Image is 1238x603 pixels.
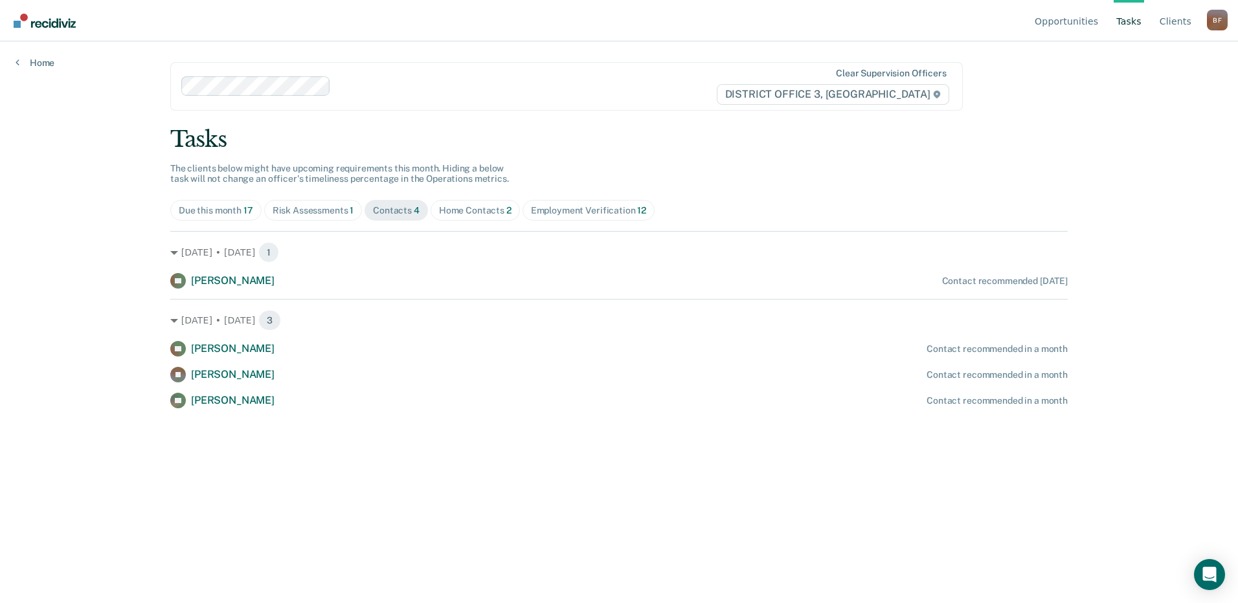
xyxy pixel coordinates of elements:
[414,205,420,215] span: 4
[273,205,354,216] div: Risk Assessments
[179,205,253,216] div: Due this month
[927,369,1068,380] div: Contact recommended in a month
[637,205,646,215] span: 12
[258,242,279,263] span: 1
[170,126,1068,153] div: Tasks
[942,276,1068,287] div: Contact recommended [DATE]
[243,205,253,215] span: 17
[1194,559,1225,590] div: Open Intercom Messenger
[373,205,420,216] div: Contacts
[170,242,1068,263] div: [DATE] • [DATE] 1
[14,14,76,28] img: Recidiviz
[16,57,54,69] a: Home
[927,344,1068,355] div: Contact recommended in a month
[506,205,512,215] span: 2
[836,68,946,79] div: Clear supervision officers
[350,205,354,215] span: 1
[170,310,1068,331] div: [DATE] • [DATE] 3
[191,274,275,287] span: [PERSON_NAME]
[258,310,281,331] span: 3
[170,163,509,184] span: The clients below might have upcoming requirements this month. Hiding a below task will not chang...
[717,84,949,105] span: DISTRICT OFFICE 3, [GEOGRAPHIC_DATA]
[191,368,275,380] span: [PERSON_NAME]
[191,394,275,406] span: [PERSON_NAME]
[439,205,512,216] div: Home Contacts
[1207,10,1228,30] button: Profile dropdown button
[927,395,1068,406] div: Contact recommended in a month
[1207,10,1228,30] div: B F
[191,342,275,355] span: [PERSON_NAME]
[531,205,646,216] div: Employment Verification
